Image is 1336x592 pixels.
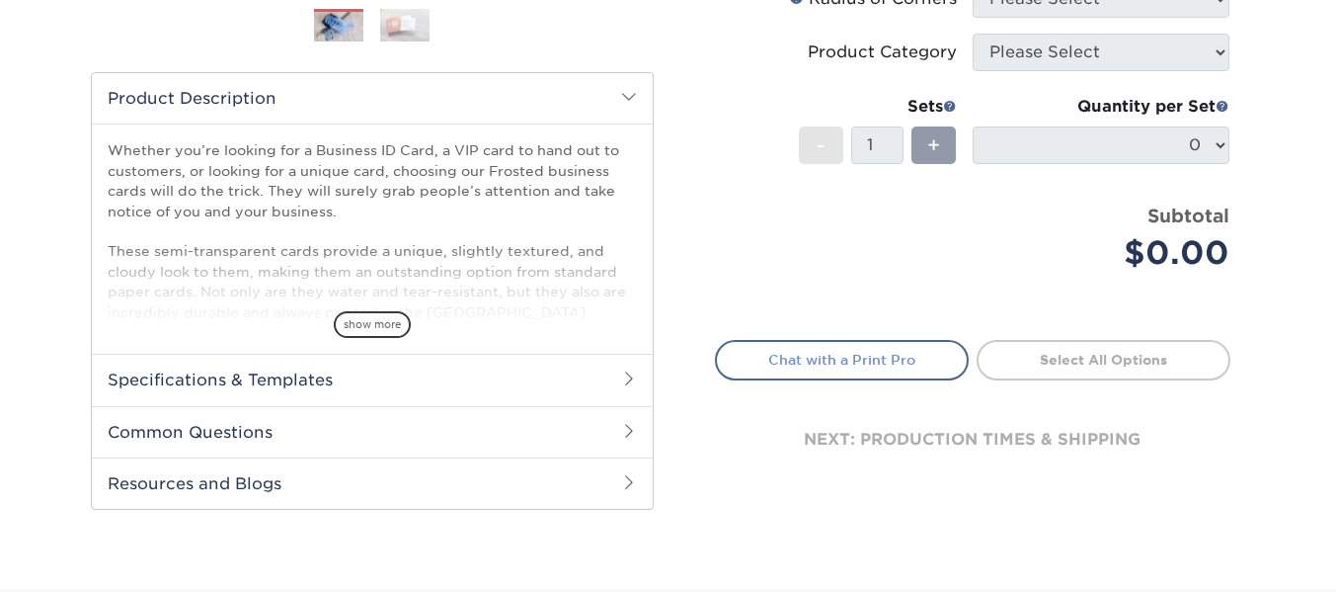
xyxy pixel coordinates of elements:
a: Select All Options [977,340,1230,380]
div: next: production times & shipping [715,381,1230,499]
img: Plastic Cards 02 [380,8,430,42]
div: $0.00 [987,229,1229,277]
h2: Specifications & Templates [92,354,653,405]
p: Whether you’re looking for a Business ID Card, a VIP card to hand out to customers, or looking fo... [108,140,637,584]
iframe: Google Customer Reviews [5,532,168,585]
span: + [927,130,940,160]
a: Chat with a Print Pro [715,340,969,380]
span: - [817,130,825,160]
div: Product Category [808,41,957,64]
span: show more [334,311,411,338]
h2: Common Questions [92,406,653,458]
div: Quantity per Set [973,95,1229,119]
div: Sets [799,95,957,119]
strong: Subtotal [1147,205,1229,226]
img: Plastic Cards 01 [314,10,363,44]
h2: Product Description [92,73,653,124]
h2: Resources and Blogs [92,458,653,509]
